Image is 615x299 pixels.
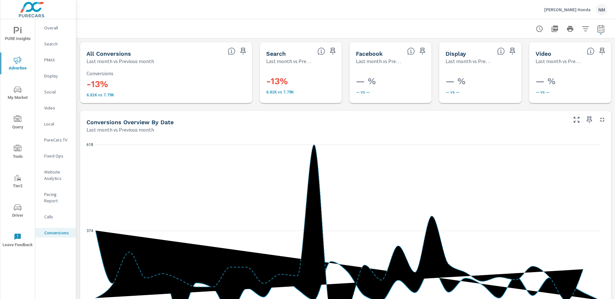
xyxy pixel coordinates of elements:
[44,137,71,143] p: PureCars TV
[544,7,591,12] p: [PERSON_NAME] Honda
[266,89,351,94] p: 6,806 vs 7,794
[597,115,607,125] button: Minimize Widget
[2,56,33,72] span: Advertise
[571,115,582,125] button: Make Fullscreen
[35,135,76,145] div: PureCars TV
[44,191,71,204] p: Pacing Report
[579,22,592,35] button: Apply Filters
[44,57,71,63] p: PMAX
[86,57,154,65] p: Last month vs Previous month
[507,46,518,56] span: Save this to your personalized report
[2,204,33,219] span: Driver
[596,4,607,15] div: NM
[35,151,76,161] div: Fixed Ops
[328,46,338,56] span: Save this to your personalized report
[35,190,76,206] div: Pacing Report
[86,119,174,125] h5: Conversions Overview By Date
[356,57,402,65] p: Last month vs Previous month
[446,57,492,65] p: Last month vs Previous month
[35,212,76,222] div: Calls
[584,115,594,125] span: Save this to your personalized report
[2,86,33,101] span: My Market
[44,41,71,47] p: Search
[35,228,76,238] div: Conversions
[356,76,440,87] h3: — %
[35,71,76,81] div: Display
[2,115,33,131] span: Query
[44,214,71,220] p: Calls
[44,153,71,159] p: Fixed Ops
[44,169,71,182] p: Website Analytics
[266,76,351,87] h3: -13%
[86,229,93,233] text: 374
[35,39,76,49] div: Search
[266,57,312,65] p: Last month vs Previous month
[548,22,561,35] button: "Export Report to PDF"
[446,89,530,94] p: — vs —
[35,103,76,113] div: Video
[44,89,71,95] p: Social
[356,50,383,57] h5: Facebook
[35,167,76,183] div: Website Analytics
[228,47,235,55] span: All Conversions include Actions, Leads and Unmapped Conversions
[2,233,33,249] span: Leave Feedback
[86,126,154,133] p: Last month vs Previous month
[35,55,76,65] div: PMAX
[446,76,530,87] h3: — %
[86,92,246,97] p: 6,806 vs 7,794
[86,50,131,57] h5: All Conversions
[238,46,248,56] span: Save this to your personalized report
[266,50,286,57] h5: Search
[2,27,33,43] span: PURE Insights
[536,57,582,65] p: Last month vs Previous month
[446,50,466,57] h5: Display
[35,87,76,97] div: Social
[594,22,607,35] button: Select Date Range
[44,230,71,236] p: Conversions
[2,174,33,190] span: Tier2
[35,119,76,129] div: Local
[35,23,76,33] div: Overall
[317,47,325,55] span: Search Conversions include Actions, Leads and Unmapped Conversions.
[86,142,93,147] text: 618
[497,47,505,55] span: Display Conversions include Actions, Leads and Unmapped Conversions
[356,89,440,94] p: — vs —
[0,19,35,255] div: nav menu
[597,46,607,56] span: Save this to your personalized report
[564,22,577,35] button: Print Report
[587,47,594,55] span: Video Conversions include Actions, Leads and Unmapped Conversions
[86,79,246,90] h3: -13%
[86,70,246,76] p: Conversions
[2,145,33,160] span: Tools
[44,73,71,79] p: Display
[44,105,71,111] p: Video
[407,47,415,55] span: All conversions reported from Facebook with duplicates filtered out
[44,25,71,31] p: Overall
[536,50,551,57] h5: Video
[44,121,71,127] p: Local
[417,46,428,56] span: Save this to your personalized report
